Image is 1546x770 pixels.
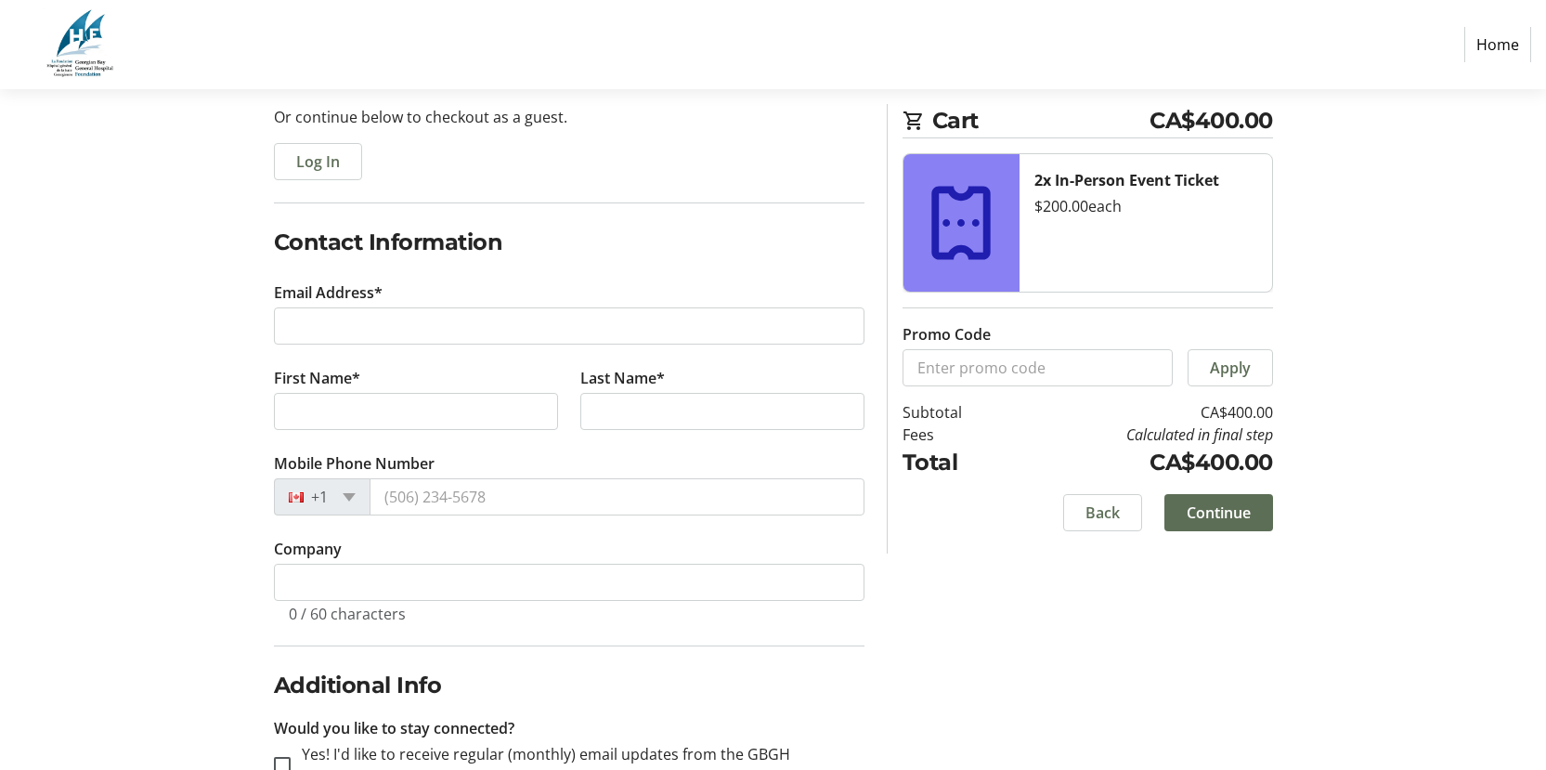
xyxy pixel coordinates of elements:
[296,150,340,173] span: Log In
[903,424,1009,446] td: Fees
[1063,494,1142,531] button: Back
[370,478,864,516] input: (506) 234-5678
[274,226,864,259] h2: Contact Information
[1150,104,1273,137] span: CA$400.00
[1009,401,1273,424] td: CA$400.00
[580,367,665,389] label: Last Name*
[903,401,1009,424] td: Subtotal
[274,538,342,560] label: Company
[1034,195,1257,217] div: $200.00 each
[1034,170,1219,190] strong: 2x In-Person Event Ticket
[274,669,864,702] h2: Additional Info
[274,106,864,128] p: Or continue below to checkout as a guest.
[1164,494,1273,531] button: Continue
[15,7,147,82] img: Georgian Bay General Hospital Foundation's Logo
[1009,424,1273,446] td: Calculated in final step
[1187,502,1251,524] span: Continue
[1009,446,1273,479] td: CA$400.00
[1464,27,1531,62] a: Home
[274,143,362,180] button: Log In
[903,349,1173,386] input: Enter promo code
[274,717,864,739] p: Would you like to stay connected?
[1188,349,1273,386] button: Apply
[903,446,1009,479] td: Total
[932,104,1150,137] span: Cart
[1085,502,1120,524] span: Back
[289,604,406,624] tr-character-limit: 0 / 60 characters
[274,281,383,304] label: Email Address*
[1210,357,1251,379] span: Apply
[274,452,435,475] label: Mobile Phone Number
[903,323,991,346] label: Promo Code
[274,367,360,389] label: First Name*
